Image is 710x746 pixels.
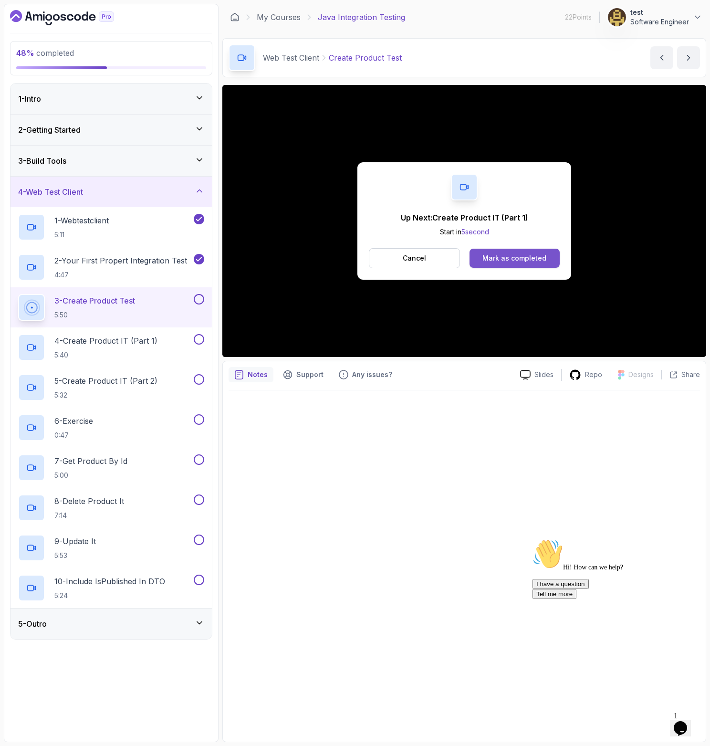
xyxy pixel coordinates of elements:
h3: 3 - Build Tools [18,155,66,167]
button: 9-Update It5:53 [18,535,204,561]
div: Mark as completed [482,253,546,263]
p: 10 - Include isPublished In DTO [54,576,165,587]
button: 1-Intro [10,84,212,114]
span: 48 % [16,48,34,58]
p: Share [681,370,700,379]
img: :wave: [4,4,34,34]
button: 6-Exercise0:47 [18,414,204,441]
button: Share [661,370,700,379]
p: Create Product Test [329,52,402,63]
p: 7 - Get Product By Id [54,455,127,467]
p: 7:14 [54,511,124,520]
a: My Courses [257,11,301,23]
p: Any issues? [352,370,392,379]
h3: 4 - Web Test Client [18,186,83,198]
button: Tell me more [4,54,48,64]
span: completed [16,48,74,58]
p: 5 - Create Product IT (Part 2) [54,375,157,387]
button: 3-Build Tools [10,146,212,176]
button: 10-Include isPublished In DTO5:24 [18,575,204,601]
p: 4:47 [54,270,187,280]
button: Feedback button [333,367,398,382]
button: previous content [650,46,673,69]
p: test [630,8,689,17]
button: Support button [277,367,329,382]
p: Java Integration Testing [318,11,405,23]
button: 4-Create Product IT (Part 1)5:40 [18,334,204,361]
span: Hi! How can we help? [4,29,94,36]
a: Dashboard [10,10,136,25]
p: 5:53 [54,551,96,560]
p: 5:00 [54,471,127,480]
button: 5-Outro [10,609,212,639]
button: 8-Delete Product It7:14 [18,494,204,521]
button: 1-Webtestclient5:11 [18,214,204,241]
h3: 2 - Getting Started [18,124,81,136]
p: 2 - Your First Propert Integration Test [54,255,187,266]
p: Notes [248,370,268,379]
button: user profile imagetestSoftware Engineer [607,8,702,27]
button: next content [677,46,700,69]
a: Slides [512,370,561,380]
button: notes button [229,367,273,382]
p: 3 - Create Product Test [54,295,135,306]
img: user profile image [608,8,626,26]
p: Slides [534,370,553,379]
button: 2-Your First Propert Integration Test4:47 [18,254,204,281]
a: Dashboard [230,12,240,22]
p: 9 - Update It [54,536,96,547]
a: Repo [562,369,610,381]
h3: 5 - Outro [18,618,47,630]
p: 4 - Create Product IT (Part 1) [54,335,157,347]
p: Up Next: Create Product IT (Part 1) [401,212,528,223]
p: 6 - Exercise [54,415,93,427]
p: 5:50 [54,310,135,320]
p: 8 - Delete Product It [54,495,124,507]
span: 5 second [461,228,489,236]
p: Cancel [403,253,426,263]
p: 22 Points [565,12,592,22]
div: 👋Hi! How can we help?I have a questionTell me more [4,4,176,64]
iframe: chat widget [670,708,700,736]
p: Repo [585,370,602,379]
button: 3-Create Product Test5:50 [18,294,204,321]
p: 5:40 [54,350,157,360]
p: Designs [628,370,654,379]
p: 1 - Webtestclient [54,215,109,226]
p: 5:32 [54,390,157,400]
button: 2-Getting Started [10,115,212,145]
p: 5:24 [54,591,165,600]
p: Support [296,370,324,379]
button: I have a question [4,44,60,54]
h3: 1 - Intro [18,93,41,105]
p: 0:47 [54,431,93,440]
iframe: 3 - Create Product Test [222,85,706,357]
button: 5-Create Product IT (Part 2)5:32 [18,374,204,401]
p: Start in [401,227,528,237]
button: 4-Web Test Client [10,177,212,207]
p: 5:11 [54,230,109,240]
button: Cancel [369,248,460,268]
button: 7-Get Product By Id5:00 [18,454,204,481]
button: Mark as completed [470,249,560,268]
iframe: chat widget [529,535,700,703]
p: Software Engineer [630,17,689,27]
p: Web Test Client [263,52,319,63]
